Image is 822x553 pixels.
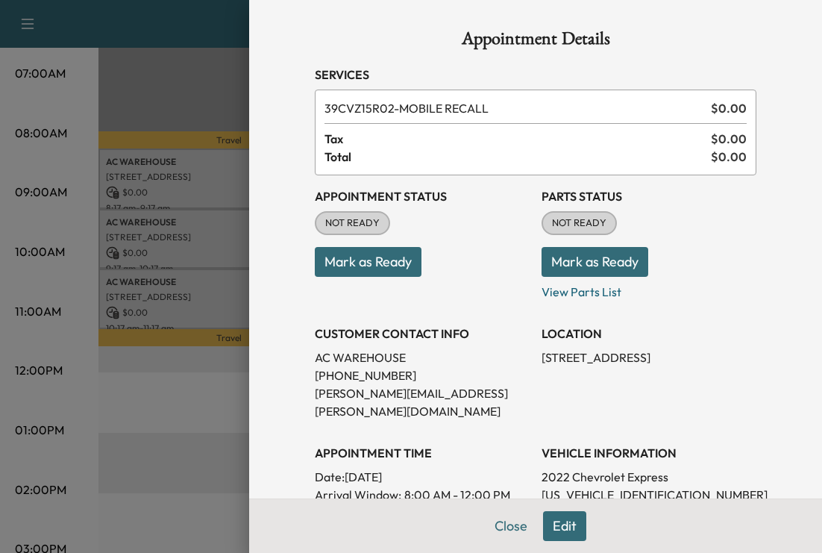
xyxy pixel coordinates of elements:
p: 2022 Chevrolet Express [542,468,756,486]
span: $ 0.00 [711,130,747,148]
span: Tax [324,130,711,148]
button: Edit [543,511,586,541]
h1: Appointment Details [315,30,756,54]
span: $ 0.00 [711,99,747,117]
h3: LOCATION [542,325,756,343]
button: Mark as Ready [315,247,421,277]
h3: Parts Status [542,187,756,205]
p: [US_VEHICLE_IDENTIFICATION_NUMBER] [542,486,756,504]
p: [STREET_ADDRESS] [542,349,756,366]
button: Mark as Ready [542,247,648,277]
span: MOBILE RECALL [324,99,705,117]
h3: APPOINTMENT TIME [315,444,530,462]
span: 8:00 AM - 12:00 PM [404,486,510,504]
h3: CUSTOMER CONTACT INFO [315,325,530,343]
h3: Appointment Status [315,187,530,205]
span: NOT READY [316,216,389,231]
span: $ 0.00 [711,148,747,166]
span: NOT READY [543,216,615,231]
p: Arrival Window: [315,486,530,504]
h3: Services [315,66,756,84]
p: [PHONE_NUMBER] [315,366,530,384]
p: View Parts List [542,277,756,301]
span: Total [324,148,711,166]
p: Date: [DATE] [315,468,530,486]
p: AC WAREHOUSE [315,349,530,366]
h3: VEHICLE INFORMATION [542,444,756,462]
p: [PERSON_NAME][EMAIL_ADDRESS][PERSON_NAME][DOMAIN_NAME] [315,384,530,420]
button: Close [485,511,537,541]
